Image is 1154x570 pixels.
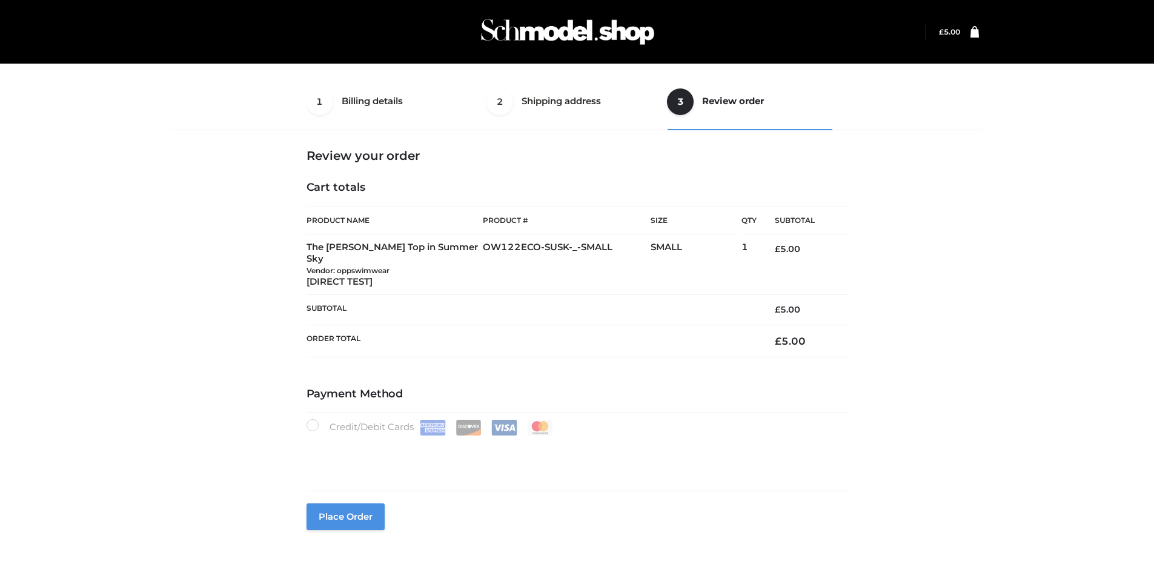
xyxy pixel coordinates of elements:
td: SMALL [651,234,741,295]
a: £5.00 [939,27,960,36]
th: Subtotal [757,207,847,234]
button: Place order [307,503,385,530]
th: Product # [483,207,651,234]
th: Product Name [307,207,483,234]
bdi: 5.00 [775,304,800,315]
td: 1 [741,234,757,295]
iframe: Secure payment input frame [304,433,846,477]
th: Order Total [307,325,757,357]
span: £ [775,335,781,347]
th: Subtotal [307,295,757,325]
small: Vendor: oppswimwear [307,266,390,275]
bdi: 5.00 [775,335,806,347]
h3: Review your order [307,148,848,163]
label: Credit/Debit Cards [307,419,554,436]
h4: Cart totals [307,181,848,194]
img: Mastercard [527,420,553,436]
h4: Payment Method [307,388,848,401]
img: Visa [491,420,517,436]
bdi: 5.00 [775,244,800,254]
span: £ [775,304,780,315]
span: £ [775,244,780,254]
td: The [PERSON_NAME] Top in Summer Sky [DIRECT TEST] [307,234,483,295]
img: Amex [420,420,446,436]
bdi: 5.00 [939,27,960,36]
span: £ [939,27,944,36]
img: Schmodel Admin 964 [477,8,658,56]
td: OW122ECO-SUSK-_-SMALL [483,234,651,295]
th: Size [651,207,735,234]
th: Qty [741,207,757,234]
img: Discover [456,420,482,436]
